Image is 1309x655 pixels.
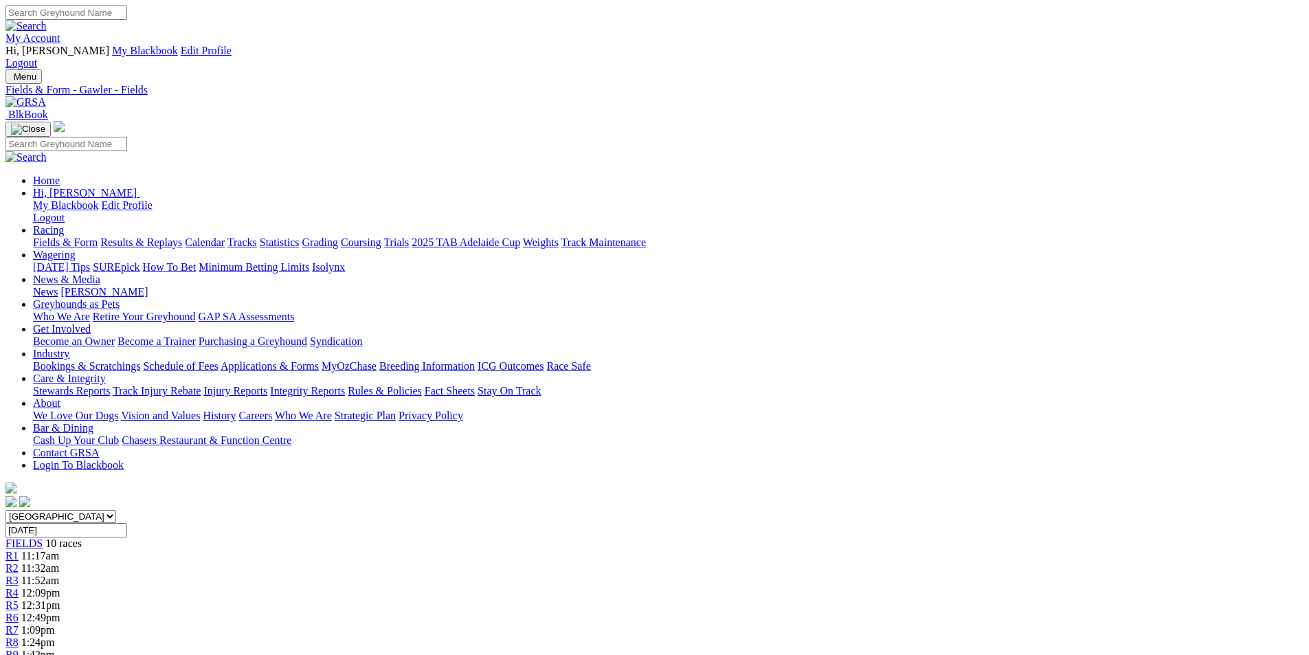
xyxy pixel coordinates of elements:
span: R5 [5,599,19,611]
a: Calendar [185,236,225,248]
span: 1:09pm [21,624,55,636]
a: Contact GRSA [33,447,99,458]
a: Syndication [310,335,362,347]
a: We Love Our Dogs [33,410,118,421]
a: R2 [5,562,19,574]
a: Login To Blackbook [33,459,124,471]
a: Trials [383,236,409,248]
a: Become an Owner [33,335,115,347]
img: logo-grsa-white.png [5,482,16,493]
a: Privacy Policy [399,410,463,421]
a: Hi, [PERSON_NAME] [33,187,139,199]
a: Grading [302,236,338,248]
a: BlkBook [5,109,48,120]
a: Weights [523,236,559,248]
a: My Blackbook [112,45,178,56]
div: Racing [33,236,1304,249]
span: 12:31pm [21,599,60,611]
a: R3 [5,575,19,586]
span: 12:49pm [21,612,60,623]
a: R7 [5,624,19,636]
span: 10 races [45,537,82,549]
a: How To Bet [143,261,197,273]
a: Become a Trainer [118,335,196,347]
a: Logout [33,212,65,223]
a: History [203,410,236,421]
a: Fields & Form - Gawler - Fields [5,84,1304,96]
a: [DATE] Tips [33,261,90,273]
a: Greyhounds as Pets [33,298,120,310]
span: Hi, [PERSON_NAME] [5,45,109,56]
a: Edit Profile [181,45,232,56]
a: Schedule of Fees [143,360,218,372]
div: News & Media [33,286,1304,298]
img: Search [5,151,47,164]
a: Bookings & Scratchings [33,360,140,372]
a: Fields & Form [33,236,98,248]
a: ICG Outcomes [478,360,544,372]
img: Search [5,20,47,32]
a: About [33,397,60,409]
a: Track Maintenance [561,236,646,248]
div: Greyhounds as Pets [33,311,1304,323]
a: Edit Profile [102,199,153,211]
img: facebook.svg [5,496,16,507]
a: Careers [238,410,272,421]
a: Get Involved [33,323,91,335]
div: Get Involved [33,335,1304,348]
div: About [33,410,1304,422]
a: 2025 TAB Adelaide Cup [412,236,520,248]
img: twitter.svg [19,496,30,507]
a: Track Injury Rebate [113,385,201,397]
span: 12:09pm [21,587,60,599]
button: Toggle navigation [5,122,51,137]
a: My Account [5,32,60,44]
a: MyOzChase [322,360,377,372]
span: 11:52am [21,575,59,586]
span: BlkBook [8,109,48,120]
a: Vision and Values [121,410,200,421]
span: R4 [5,587,19,599]
span: 1:24pm [21,636,55,648]
div: Hi, [PERSON_NAME] [33,199,1304,224]
a: Logout [5,57,37,69]
input: Search [5,137,127,151]
a: Care & Integrity [33,373,106,384]
a: Integrity Reports [270,385,345,397]
img: Close [11,124,45,135]
img: logo-grsa-white.png [54,121,65,132]
div: My Account [5,45,1304,69]
a: Breeding Information [379,360,475,372]
span: R6 [5,612,19,623]
span: Hi, [PERSON_NAME] [33,187,137,199]
img: GRSA [5,96,46,109]
a: Stewards Reports [33,385,110,397]
a: Retire Your Greyhound [93,311,196,322]
a: Tracks [227,236,257,248]
span: 11:32am [21,562,59,574]
a: Results & Replays [100,236,182,248]
button: Toggle navigation [5,69,42,84]
a: Fact Sheets [425,385,475,397]
a: R1 [5,550,19,562]
a: FIELDS [5,537,43,549]
a: Stay On Track [478,385,541,397]
a: [PERSON_NAME] [60,286,148,298]
a: Chasers Restaurant & Function Centre [122,434,291,446]
a: Race Safe [546,360,590,372]
a: R8 [5,636,19,648]
a: Injury Reports [203,385,267,397]
div: Bar & Dining [33,434,1304,447]
a: Rules & Policies [348,385,422,397]
div: Industry [33,360,1304,373]
a: News & Media [33,274,100,285]
a: Who We Are [275,410,332,421]
a: Bar & Dining [33,422,93,434]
